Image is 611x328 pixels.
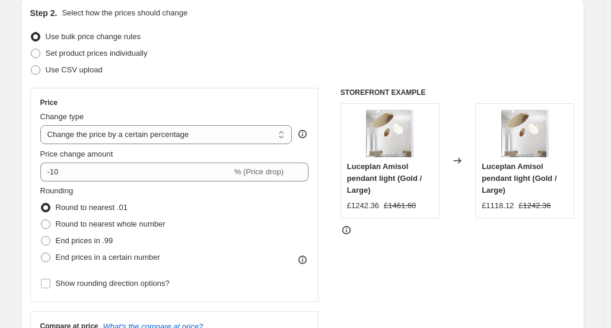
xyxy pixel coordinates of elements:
[40,163,232,181] input: -15
[340,88,575,97] h6: STOREFRONT EXAMPLE
[40,98,58,107] h3: Price
[46,65,103,74] span: Use CSV upload
[56,236,113,245] span: End prices in .99
[46,32,141,41] span: Use bulk price change rules
[234,167,284,176] span: % (Price drop)
[62,7,187,19] p: Select how the prices should change
[518,201,550,210] span: £1242.36
[56,253,160,262] span: End prices in a certain number
[366,110,413,157] img: Luceplan-Amisol-5_80x.jpg
[297,128,308,140] div: help
[40,149,113,158] span: Price change amount
[40,112,84,121] span: Change type
[501,110,549,157] img: Luceplan-Amisol-5_80x.jpg
[482,162,556,195] span: Luceplan Amisol pendant light (Gold / Large)
[384,201,416,210] span: £1461.60
[347,162,422,195] span: Luceplan Amisol pendant light (Gold / Large)
[30,7,58,19] h2: Step 2.
[46,49,148,58] span: Set product prices individually
[347,201,379,210] span: £1242.36
[56,219,166,228] span: Round to nearest whole number
[40,186,74,195] span: Rounding
[482,201,514,210] span: £1118.12
[56,203,128,212] span: Round to nearest .01
[56,279,170,288] span: Show rounding direction options?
